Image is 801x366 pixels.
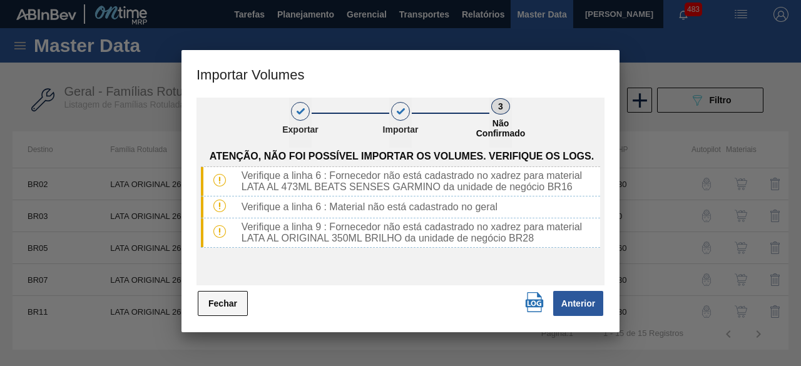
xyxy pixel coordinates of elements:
span: Atenção, não foi possível importar os volumes. Verifique os logs. [210,151,594,162]
div: 3 [491,98,510,114]
p: Exportar [269,125,332,135]
img: Tipo [213,174,226,186]
p: Importar [369,125,432,135]
h3: Importar Volumes [181,50,620,98]
img: Tipo [213,200,226,212]
button: Download Logs [522,290,547,315]
div: Verifique a linha 6 : Material não está cadastrado no geral [237,201,600,213]
button: 1Exportar [289,98,312,148]
button: Fechar [198,291,248,316]
div: 2 [391,102,410,121]
p: Não Confirmado [469,118,532,138]
div: 1 [291,102,310,121]
div: Verifique a linha 6 : Fornecedor não está cadastrado no xadrez para material LATA AL 473ML BEATS ... [237,170,600,193]
button: 2Importar [389,98,412,148]
div: Verifique a linha 9 : Fornecedor não está cadastrado no xadrez para material LATA AL ORIGINAL 350... [237,221,600,244]
button: 3Não Confirmado [489,98,512,148]
img: Tipo [213,225,226,238]
button: Anterior [553,291,603,316]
